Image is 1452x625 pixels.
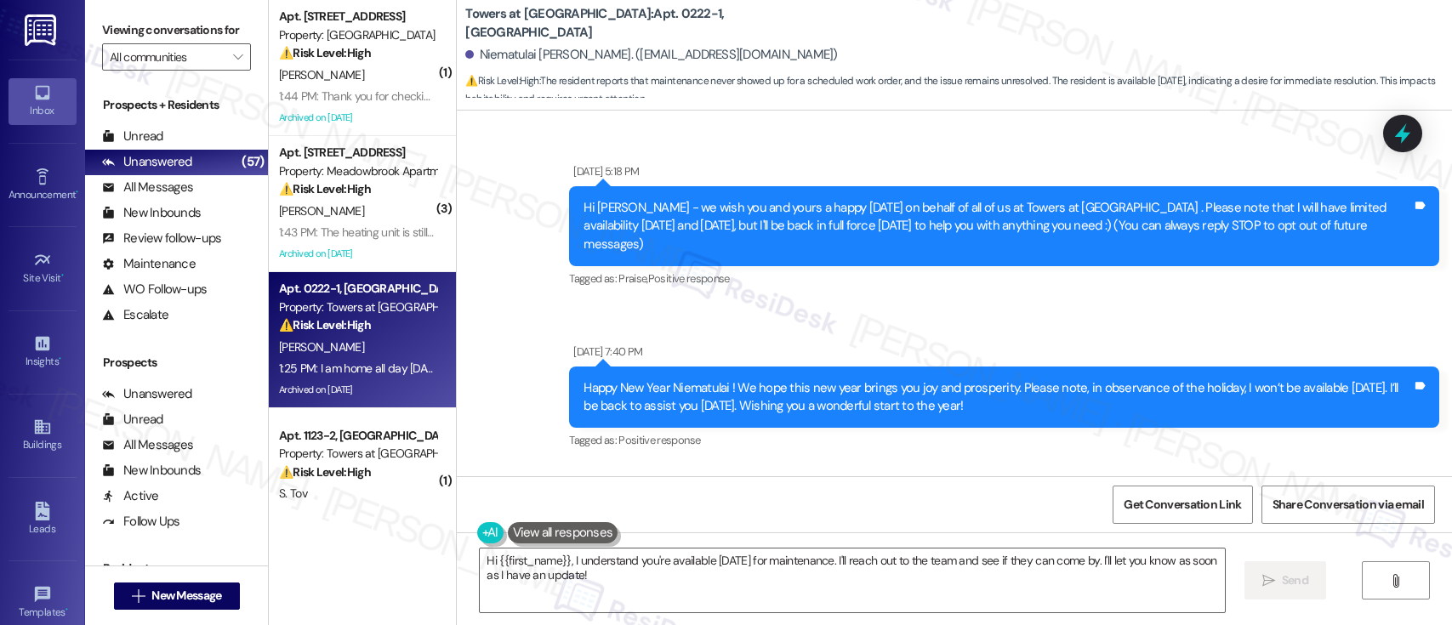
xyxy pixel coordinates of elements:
[102,487,159,505] div: Active
[102,255,196,273] div: Maintenance
[102,436,193,454] div: All Messages
[279,8,436,26] div: Apt. [STREET_ADDRESS]
[1261,486,1435,524] button: Share Conversation via email
[569,428,1439,452] div: Tagged as:
[618,433,700,447] span: Positive response
[1244,561,1327,599] button: Send
[569,162,639,180] div: [DATE] 5:18 PM
[279,486,307,501] span: S. Tov
[61,270,64,281] span: •
[1389,574,1402,588] i: 
[584,379,1412,416] div: Happy New Year Niematulai ! We hope this new year brings you joy and prosperity. Please note, in ...
[279,203,364,219] span: [PERSON_NAME]
[279,317,371,332] strong: ⚠️ Risk Level: High
[102,306,168,324] div: Escalate
[277,107,438,128] div: Archived on [DATE]
[102,17,251,43] label: Viewing conversations for
[102,513,180,531] div: Follow Ups
[279,162,436,180] div: Property: Meadowbrook Apartments
[279,298,436,316] div: Property: Towers at [GEOGRAPHIC_DATA]
[569,266,1439,291] div: Tagged as:
[110,43,224,71] input: All communities
[102,385,192,403] div: Unanswered
[465,46,837,64] div: Niematulai [PERSON_NAME]. ([EMAIL_ADDRESS][DOMAIN_NAME])
[9,412,77,458] a: Buildings
[1273,496,1424,514] span: Share Conversation via email
[279,361,707,376] div: 1:25 PM: I am home all day [DATE] if they are able to come in [DATE] that would be great
[132,589,145,603] i: 
[1282,571,1308,589] span: Send
[279,181,371,196] strong: ⚠️ Risk Level: High
[465,5,806,42] b: Towers at [GEOGRAPHIC_DATA]: Apt. 0222-1, [GEOGRAPHIC_DATA]
[618,271,647,286] span: Praise ,
[279,445,436,463] div: Property: Towers at [GEOGRAPHIC_DATA]
[114,582,240,610] button: New Message
[277,243,438,264] div: Archived on [DATE]
[102,179,193,196] div: All Messages
[279,280,436,298] div: Apt. 0222-1, [GEOGRAPHIC_DATA]
[9,329,77,375] a: Insights •
[1113,486,1252,524] button: Get Conversation Link
[9,497,77,543] a: Leads
[584,199,1412,253] div: Hi [PERSON_NAME] - we wish you and yours a happy [DATE] on behalf of all of us at Towers at [GEOG...
[279,144,436,162] div: Apt. [STREET_ADDRESS]
[465,74,538,88] strong: ⚠️ Risk Level: High
[1124,496,1241,514] span: Get Conversation Link
[9,78,77,124] a: Inbox
[648,271,730,286] span: Positive response
[279,45,371,60] strong: ⚠️ Risk Level: High
[76,186,78,198] span: •
[85,560,268,577] div: Residents
[569,343,642,361] div: [DATE] 7:40 PM
[102,153,192,171] div: Unanswered
[102,204,201,222] div: New Inbounds
[102,462,201,480] div: New Inbounds
[279,26,436,44] div: Property: [GEOGRAPHIC_DATA]
[151,587,221,605] span: New Message
[1262,574,1275,588] i: 
[102,230,221,247] div: Review follow-ups
[102,281,207,298] div: WO Follow-ups
[279,339,364,355] span: [PERSON_NAME]
[279,464,371,480] strong: ⚠️ Risk Level: High
[102,128,163,145] div: Unread
[465,72,1452,109] span: : The resident reports that maintenance never showed up for a scheduled work order, and the issue...
[102,411,163,429] div: Unread
[277,379,438,401] div: Archived on [DATE]
[85,96,268,114] div: Prospects + Residents
[233,50,242,64] i: 
[25,14,60,46] img: ResiDesk Logo
[279,67,364,82] span: [PERSON_NAME]
[279,427,436,445] div: Apt. 1123-2, [GEOGRAPHIC_DATA]
[85,354,268,372] div: Prospects
[65,604,68,616] span: •
[9,246,77,292] a: Site Visit •
[480,548,1224,612] textarea: Hi {{first_name}}, I understand you're available [DATE] for maintenance. I'll reach out to the te...
[237,149,268,175] div: (57)
[59,353,61,365] span: •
